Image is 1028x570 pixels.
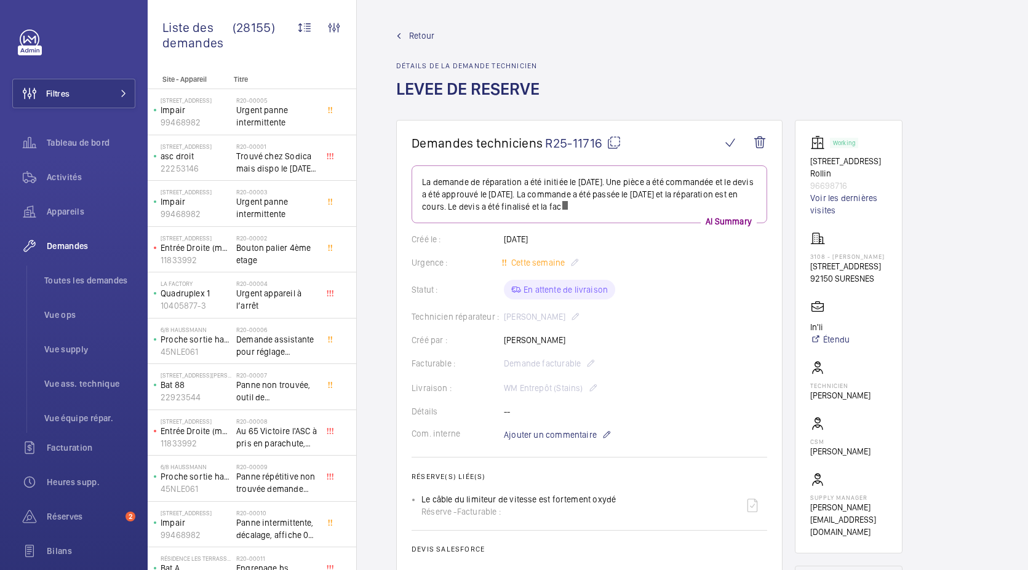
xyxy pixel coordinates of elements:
p: 22253146 [161,162,231,175]
p: [STREET_ADDRESS] [161,418,231,425]
span: Filtres [46,87,70,100]
p: 96698716 [810,180,887,192]
span: Panne intermittente, décalage, affiche 0 au palier alors que l'appareil se trouve au 1er étage, c... [236,517,317,541]
p: [STREET_ADDRESS] [161,143,231,150]
p: Site - Appareil [148,75,229,84]
p: 99468982 [161,208,231,220]
span: Panne répétitive non trouvée demande assistance expert technique [236,470,317,495]
span: Vue ops [44,309,135,321]
p: [PERSON_NAME][EMAIL_ADDRESS][DOMAIN_NAME] [810,501,887,538]
span: Bilans [47,545,135,557]
h2: R20-00011 [236,555,317,562]
h2: R20-00005 [236,97,317,104]
p: [STREET_ADDRESS][PERSON_NAME] [161,371,231,379]
p: La Factory [161,280,231,287]
p: [PERSON_NAME] [810,445,871,457]
p: 45NLE061 [161,346,231,358]
p: 45NLE061 [161,483,231,495]
p: Proche sortie hall Pelletier [161,470,231,483]
h2: R20-00008 [236,418,317,425]
p: 10405877-3 [161,299,231,312]
span: Heures supp. [47,476,135,488]
p: Impair [161,196,231,208]
p: Working [833,141,855,145]
p: 11833992 [161,254,231,266]
button: Filtres [12,79,135,108]
p: 92150 SURESNES [810,272,885,285]
span: Urgent appareil à l’arrêt [236,287,317,312]
p: [PERSON_NAME] [810,389,871,402]
p: Bat 88 [161,379,231,391]
h2: Réserve(s) liée(s) [412,472,767,481]
h2: R20-00007 [236,371,317,379]
p: [STREET_ADDRESS] [161,188,231,196]
p: AI Summary [701,215,757,228]
span: Vue supply [44,343,135,355]
span: Activités [47,171,135,183]
p: Impair [161,517,231,529]
p: 3108 - [PERSON_NAME] [810,253,885,260]
p: [STREET_ADDRESS] [810,260,885,272]
p: Supply manager [810,494,887,501]
span: Toutes les demandes [44,274,135,287]
p: 6/8 Haussmann [161,326,231,333]
span: R25-11716 [545,135,621,151]
p: La demande de réparation a été initiée le [DATE]. Une pièce a été commandée et le devis a été app... [422,176,757,213]
p: 99468982 [161,116,231,129]
h1: LEVEE DE RESERVE [396,77,547,120]
span: Bouton palier 4ème etage [236,242,317,266]
p: 22923544 [161,391,231,403]
h2: R20-00004 [236,280,317,287]
span: Urgent panne intermittente [236,104,317,129]
span: Vue ass. technique [44,378,135,390]
span: Appareils [47,205,135,218]
p: Technicien [810,382,871,389]
span: Retour [409,30,434,42]
span: Réserve - [421,505,457,518]
p: 6/8 Haussmann [161,463,231,470]
p: CSM [810,438,871,445]
p: Quadruplex 1 [161,287,231,299]
a: Étendu [810,333,850,346]
h2: R20-00001 [236,143,317,150]
h2: Détails de la demande technicien [396,61,547,70]
p: In'li [810,321,850,333]
p: Titre [234,75,315,84]
span: Demandes techniciens [412,135,543,151]
p: 99468982 [161,529,231,541]
p: 11833992 [161,437,231,449]
span: Réserves [47,510,121,523]
p: Impair [161,104,231,116]
p: [STREET_ADDRESS] Rollin [810,155,887,180]
p: Proche sortie hall Pelletier [161,333,231,346]
h2: R20-00006 [236,326,317,333]
p: [STREET_ADDRESS] [161,234,231,242]
span: Liste des demandes [162,20,233,50]
a: Voir les dernières visites [810,192,887,216]
span: Demandes [47,240,135,252]
span: Trouvé chez Sodica mais dispo le [DATE] [URL][DOMAIN_NAME] [236,150,317,175]
h2: R20-00009 [236,463,317,470]
span: Urgent panne intermittente [236,196,317,220]
p: Entrée Droite (monte-charge) [161,425,231,437]
p: Entrée Droite (monte-charge) [161,242,231,254]
span: Panne non trouvée, outil de déverouillouge impératif pour le diagnostic [236,379,317,403]
h2: R20-00010 [236,509,317,517]
span: Facturation [47,441,135,454]
span: Facturable : [457,505,501,518]
p: Résidence les Terrasse - [STREET_ADDRESS] [161,555,231,562]
span: Ajouter un commentaire [504,429,597,441]
h2: R20-00003 [236,188,317,196]
span: Tableau de bord [47,137,135,149]
span: Vue équipe répar. [44,412,135,424]
h2: R20-00002 [236,234,317,242]
span: Au 65 Victoire l'ASC à pris en parachute, toutes les sécu coupé, il est au 3 ème, asc sans machin... [236,425,317,449]
span: 2 [126,512,135,521]
h2: Devis Salesforce [412,545,767,553]
img: elevator.svg [810,135,830,150]
p: asc droit [161,150,231,162]
span: Demande assistante pour réglage d'opérateurs porte cabine double accès [236,333,317,358]
p: [STREET_ADDRESS] [161,97,231,104]
p: [STREET_ADDRESS] [161,509,231,517]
